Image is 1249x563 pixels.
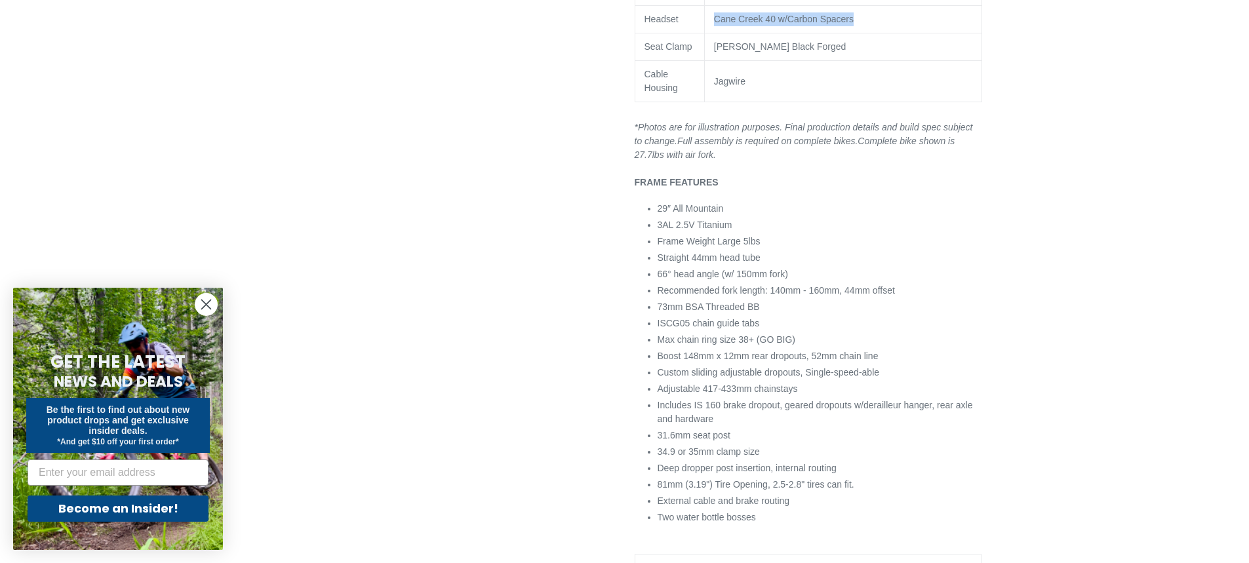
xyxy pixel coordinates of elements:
span: Adjustable 417-433mm chainstays [658,383,798,394]
span: Deep dropper post insertion, internal routing [658,463,837,473]
span: Includes IS 160 brake dropout, geared dropouts w/derailleur hanger, rear axle and hardware [658,400,973,424]
li: Two water bottle bosses [658,511,982,524]
span: Frame Weight Large 5lbs [658,236,761,246]
span: 73mm BSA Threaded BB [658,301,760,312]
span: External cable and brake routing [658,495,790,506]
span: Recommended fork length: 140mm - 160mm, 44mm offset [658,285,895,296]
span: 34.9 or 35mm clamp size [658,446,760,457]
span: NEWS AND DEALS [54,371,183,392]
span: 31.6mm seat post [658,430,730,440]
span: 29″ All Mountain [658,203,724,214]
td: Headset [635,6,704,33]
span: ISCG05 chain guide tabs [658,318,760,328]
td: Cable Housing [635,61,704,102]
em: *Photos are for illustration purposes. Final production details and build spec subject to change. [635,122,973,160]
td: Seat Clamp [635,33,704,61]
span: Straight 44mm head tube [658,252,761,263]
span: Boost 148mm x 12mm rear dropouts, 52mm chain line [658,351,879,361]
input: Enter your email address [28,459,208,486]
button: Close dialog [195,293,218,316]
td: [PERSON_NAME] Black Forged [704,33,981,61]
span: 81mm (3.19") Tire Opening, 2.5-2.8" tires can fit. [658,479,854,490]
span: GET THE LATEST [50,350,186,374]
td: Cane Creek 40 w/Carbon Spacers [704,6,981,33]
b: FRAME FEATURES [635,177,719,187]
span: Max chain ring size 38+ (GO BIG) [658,334,795,345]
span: Be the first to find out about new product drops and get exclusive insider deals. [47,404,190,436]
li: Custom sliding adjustable dropouts, Single-speed-able [658,366,982,379]
span: *And get $10 off your first order* [57,437,178,446]
span: Full assembly is required on complete bikes. Complete bike shown is 27.7lbs with air fork. [635,136,955,160]
button: Become an Insider! [28,495,208,522]
span: 3AL 2.5V Titanium [658,220,732,230]
span: 66° head angle (w/ 150mm fork) [658,269,788,279]
td: Jagwire [704,61,981,102]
